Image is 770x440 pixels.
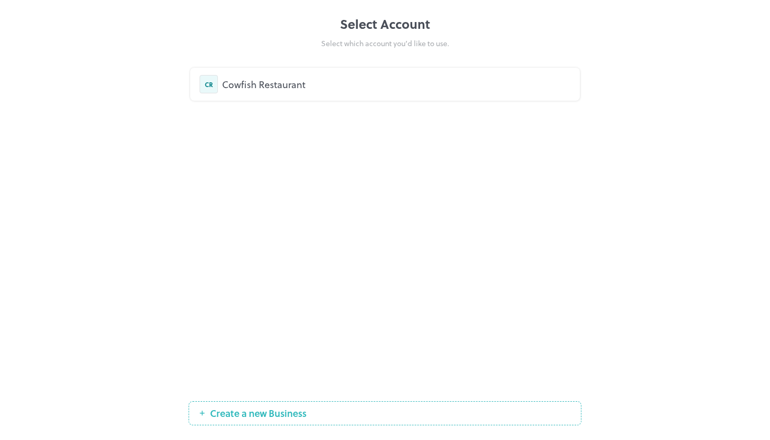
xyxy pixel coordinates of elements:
div: Select which account you’d like to use. [189,38,581,49]
div: Cowfish Restaurant [222,77,570,91]
span: Create a new Business [205,408,312,418]
div: CR [200,75,218,93]
button: Create a new Business [189,401,581,425]
div: Select Account [189,15,581,34]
